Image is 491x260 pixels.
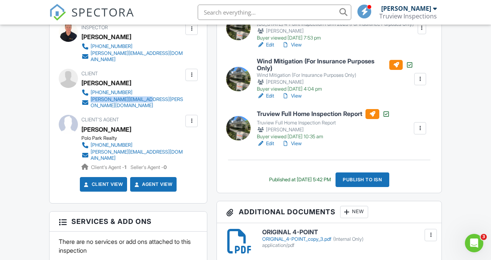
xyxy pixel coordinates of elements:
[81,43,184,50] a: [PHONE_NUMBER]
[81,25,108,30] span: Inspector
[333,236,364,242] span: (Internal Only)
[257,72,413,78] div: Wind Mitigation (For Insurance Purposes Only)
[257,58,413,71] h6: Wind Mitigation (For Insurance Purposes Only)
[81,71,98,76] span: Client
[198,5,351,20] input: Search everything...
[257,86,413,92] div: Buyer viewed [DATE] 4:04 pm
[131,164,167,170] span: Seller's Agent -
[257,27,417,35] div: [PERSON_NAME]
[257,92,274,100] a: Edit
[257,126,390,134] div: [PERSON_NAME]
[81,96,184,109] a: [PERSON_NAME][EMAIL_ADDRESS][PERSON_NAME][DOMAIN_NAME]
[257,35,417,41] div: Buyer viewed [DATE] 7:53 pm
[257,109,390,140] a: Truview Full Home Inspection Report Truview Full Home Inspection Report [PERSON_NAME] Buyer viewe...
[91,142,132,148] div: [PHONE_NUMBER]
[217,201,441,223] h3: Additional Documents
[49,4,66,21] img: The Best Home Inspection Software - Spectora
[257,41,274,49] a: Edit
[262,229,432,248] a: ORIGINAL 4-POINT ORIGINAL_4-POINT_copy_3.pdf(Internal Only) application/pdf
[340,206,368,218] div: New
[81,124,131,135] a: [PERSON_NAME]
[91,149,184,161] div: [PERSON_NAME][EMAIL_ADDRESS][DOMAIN_NAME]
[91,96,184,109] div: [PERSON_NAME][EMAIL_ADDRESS][PERSON_NAME][DOMAIN_NAME]
[124,164,126,170] strong: 1
[91,50,184,63] div: [PERSON_NAME][EMAIL_ADDRESS][DOMAIN_NAME]
[262,229,432,236] h6: ORIGINAL 4-POINT
[71,4,134,20] span: SPECTORA
[257,134,390,140] div: Buyer viewed [DATE] 10:35 am
[81,50,184,63] a: [PERSON_NAME][EMAIL_ADDRESS][DOMAIN_NAME]
[257,120,390,126] div: Truview Full Home Inspection Report
[91,43,132,50] div: [PHONE_NUMBER]
[257,109,390,119] h6: Truview Full Home Inspection Report
[49,10,134,26] a: SPECTORA
[269,177,331,183] div: Published at [DATE] 5:42 PM
[81,149,184,161] a: [PERSON_NAME][EMAIL_ADDRESS][DOMAIN_NAME]
[81,135,190,141] div: Polo Park Realty
[81,31,131,43] div: [PERSON_NAME]
[282,41,302,49] a: View
[282,140,302,147] a: View
[164,164,167,170] strong: 0
[257,140,274,147] a: Edit
[381,5,431,12] div: [PERSON_NAME]
[336,172,389,187] div: Publish to ISN
[379,12,437,20] div: Truview Inspections
[257,78,413,86] div: [PERSON_NAME]
[481,234,487,240] span: 3
[133,181,172,188] a: Agent View
[262,236,432,242] div: ORIGINAL_4-POINT_copy_3.pdf
[465,234,483,252] iframe: Intercom live chat
[83,181,123,188] a: Client View
[81,77,131,89] div: [PERSON_NAME]
[282,92,302,100] a: View
[262,242,432,248] div: application/pdf
[81,89,184,96] a: [PHONE_NUMBER]
[257,58,413,92] a: Wind Mitigation (For Insurance Purposes Only) Wind Mitigation (For Insurance Purposes Only) [PERS...
[91,89,132,96] div: [PHONE_NUMBER]
[91,164,127,170] span: Client's Agent -
[81,117,119,123] span: Client's Agent
[81,141,184,149] a: [PHONE_NUMBER]
[50,212,207,232] h3: Services & Add ons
